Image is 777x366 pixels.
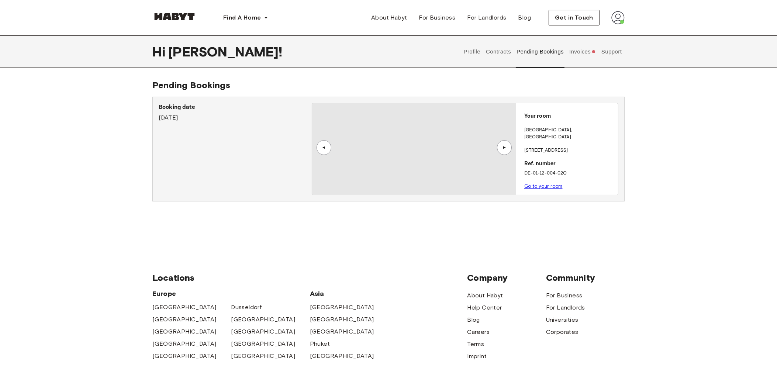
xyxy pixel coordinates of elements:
[467,340,484,349] a: Terms
[310,352,374,360] a: [GEOGRAPHIC_DATA]
[217,10,274,25] button: Find A Home
[419,13,456,22] span: For Business
[310,289,388,298] span: Asia
[152,80,230,90] span: Pending Bookings
[231,352,295,360] a: [GEOGRAPHIC_DATA]
[152,303,217,312] a: [GEOGRAPHIC_DATA]
[231,303,262,312] a: Dusseldorf
[546,272,625,283] span: Community
[310,303,374,312] a: [GEOGRAPHIC_DATA]
[524,112,615,121] p: Your room
[546,315,579,324] a: Universities
[467,303,502,312] a: Help Center
[524,170,615,177] p: DE-01-12-004-02Q
[546,303,585,312] a: For Landlords
[568,35,597,68] button: Invoices
[463,35,481,68] button: Profile
[371,13,407,22] span: About Habyt
[512,10,537,25] a: Blog
[152,289,310,298] span: Europe
[152,339,217,348] a: [GEOGRAPHIC_DATA]
[524,183,563,189] a: Go to your room
[152,327,217,336] a: [GEOGRAPHIC_DATA]
[501,145,508,150] div: ▲
[467,328,490,336] a: Careers
[549,10,600,25] button: Get in Touch
[611,11,625,24] img: avatar
[152,44,168,59] span: Hi
[310,339,330,348] a: Phuket
[546,291,583,300] a: For Business
[152,315,217,324] a: [GEOGRAPHIC_DATA]
[555,13,593,22] span: Get in Touch
[223,13,261,22] span: Find A Home
[467,13,506,22] span: For Landlords
[516,35,565,68] button: Pending Bookings
[524,147,615,154] p: [STREET_ADDRESS]
[467,315,480,324] a: Blog
[320,145,328,150] div: ▲
[524,160,615,168] p: Ref. number
[231,315,295,324] a: [GEOGRAPHIC_DATA]
[461,35,625,68] div: user profile tabs
[413,10,462,25] a: For Business
[461,10,512,25] a: For Landlords
[524,127,615,141] p: [GEOGRAPHIC_DATA] , [GEOGRAPHIC_DATA]
[546,328,579,336] a: Corporates
[600,35,623,68] button: Support
[159,103,312,112] p: Booking date
[310,327,374,336] a: [GEOGRAPHIC_DATA]
[467,291,503,300] a: About Habyt
[152,13,197,20] img: Habyt
[467,352,487,361] a: Imprint
[152,272,467,283] span: Locations
[310,315,374,324] a: [GEOGRAPHIC_DATA]
[152,352,217,360] a: [GEOGRAPHIC_DATA]
[485,35,512,68] button: Contracts
[518,13,531,22] span: Blog
[159,103,312,122] div: [DATE]
[231,339,295,348] a: [GEOGRAPHIC_DATA]
[231,327,295,336] a: [GEOGRAPHIC_DATA]
[365,10,413,25] a: About Habyt
[467,272,546,283] span: Company
[312,103,516,192] img: Image of the room
[168,44,282,59] span: [PERSON_NAME] !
